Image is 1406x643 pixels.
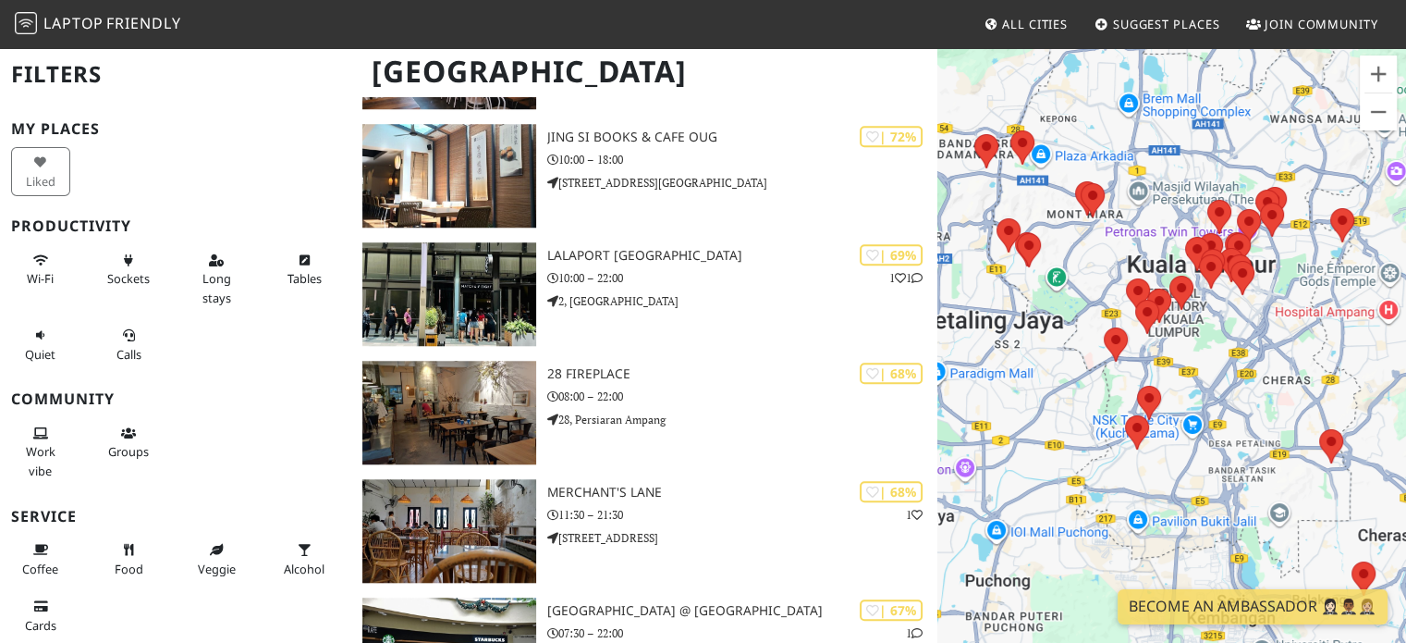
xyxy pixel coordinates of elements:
div: | 68% [860,363,923,384]
button: Wi-Fi [11,245,70,294]
img: LaptopFriendly [15,12,37,34]
span: People working [26,443,55,478]
p: 08:00 – 22:00 [547,388,938,405]
img: Merchant's Lane [362,479,535,583]
button: Sockets [99,245,158,294]
span: Work-friendly tables [287,270,322,287]
span: Laptop [43,13,104,33]
p: 1 [906,506,923,524]
span: Group tables [108,443,149,460]
button: Tables [275,245,334,294]
span: Suggest Places [1113,16,1220,32]
div: | 69% [860,244,923,266]
span: Video/audio calls [116,346,141,363]
span: Quiet [25,346,55,363]
p: 28, Persiaran Ampang [547,411,938,428]
p: 1 [906,624,923,642]
span: Alcohol [284,561,324,577]
img: Jing Si Books & Cafe OUG [362,124,535,228]
button: Zoom out [1360,93,1397,130]
button: Alcohol [275,535,334,584]
button: Coffee [11,535,70,584]
h2: Filters [11,46,340,103]
button: Cards [11,591,70,640]
button: Food [99,535,158,584]
img: 28 Fireplace [362,361,535,464]
p: 07:30 – 22:00 [547,624,938,642]
span: Veggie [198,561,236,577]
button: Long stays [187,245,246,313]
p: 1 1 [889,269,923,287]
span: Long stays [202,270,231,305]
span: All Cities [1002,16,1068,32]
h3: Jing Si Books & Cafe OUG [547,130,938,145]
h1: [GEOGRAPHIC_DATA] [357,46,934,97]
div: | 68% [860,481,923,502]
h3: 28 Fireplace [547,366,938,382]
button: Zoom in [1360,56,1397,93]
h3: My Places [11,120,340,138]
span: Friendly [106,13,180,33]
button: Quiet [11,320,70,369]
a: Suggest Places [1087,7,1228,41]
p: 10:00 – 22:00 [547,269,938,287]
span: Stable Wi-Fi [27,270,54,287]
a: All Cities [976,7,1075,41]
h3: Merchant's Lane [547,485,938,501]
span: Coffee [22,561,58,577]
p: 2, [GEOGRAPHIC_DATA] [547,292,938,310]
h3: Community [11,390,340,408]
p: [STREET_ADDRESS][GEOGRAPHIC_DATA] [547,174,938,192]
span: Join Community [1265,16,1378,32]
p: [STREET_ADDRESS] [547,529,938,547]
div: | 67% [860,600,923,621]
a: LaLaport Bukit Bintang City Centre | 69% 11 LaLaport [GEOGRAPHIC_DATA] 10:00 – 22:00 2, [GEOGRAPH... [351,242,937,346]
img: LaLaport Bukit Bintang City Centre [362,242,535,346]
a: 28 Fireplace | 68% 28 Fireplace 08:00 – 22:00 28, Persiaran Ampang [351,361,937,464]
a: Merchant's Lane | 68% 1 Merchant's Lane 11:30 – 21:30 [STREET_ADDRESS] [351,479,937,583]
a: Join Community [1239,7,1386,41]
h3: [GEOGRAPHIC_DATA] @ [GEOGRAPHIC_DATA] [547,603,938,619]
a: Jing Si Books & Cafe OUG | 72% Jing Si Books & Cafe OUG 10:00 – 18:00 [STREET_ADDRESS][GEOGRAPHIC... [351,124,937,228]
span: Credit cards [25,617,56,634]
h3: Productivity [11,217,340,235]
button: Work vibe [11,418,70,486]
div: | 72% [860,126,923,147]
button: Veggie [187,535,246,584]
span: Food [115,561,143,577]
h3: LaLaport [GEOGRAPHIC_DATA] [547,248,938,264]
button: Groups [99,418,158,467]
h3: Service [11,508,340,526]
a: LaptopFriendly LaptopFriendly [15,8,181,41]
p: 11:30 – 21:30 [547,506,938,524]
p: 10:00 – 18:00 [547,151,938,168]
button: Calls [99,320,158,369]
span: Power sockets [107,270,150,287]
